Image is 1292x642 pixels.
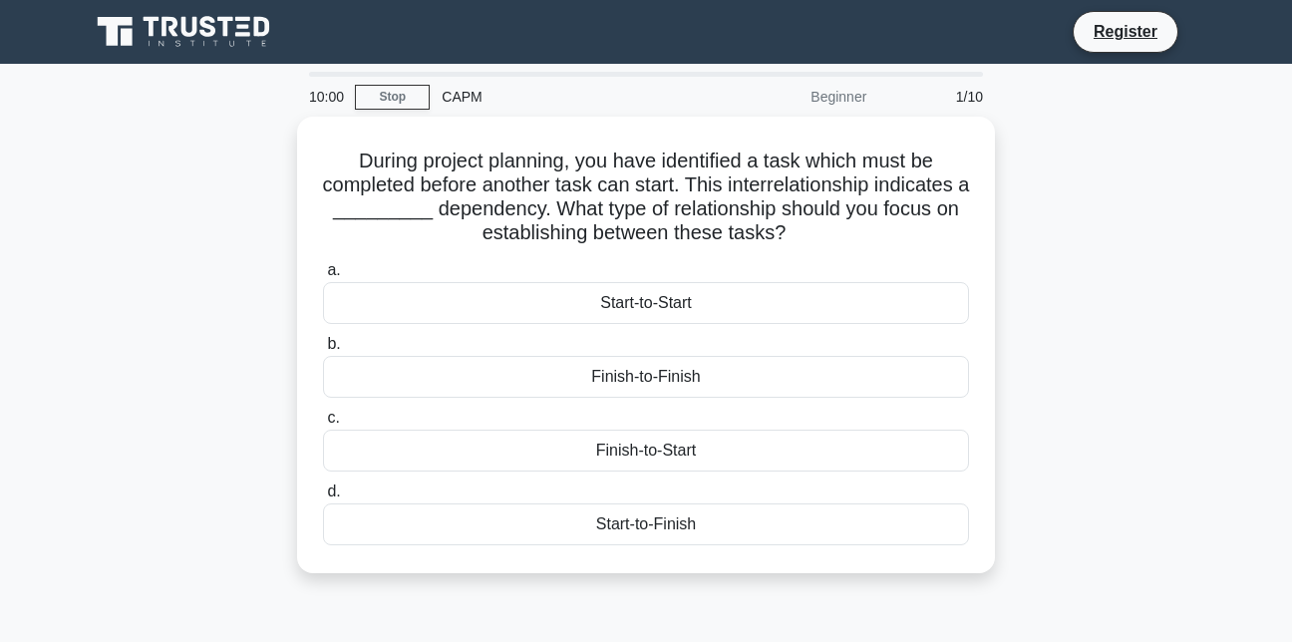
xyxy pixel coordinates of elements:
[323,356,969,398] div: Finish-to-Finish
[323,282,969,324] div: Start-to-Start
[327,482,340,499] span: d.
[297,77,355,117] div: 10:00
[430,77,704,117] div: CAPM
[355,85,430,110] a: Stop
[321,149,971,246] h5: During project planning, you have identified a task which must be completed before another task c...
[327,261,340,278] span: a.
[1082,19,1169,44] a: Register
[878,77,995,117] div: 1/10
[704,77,878,117] div: Beginner
[327,409,339,426] span: c.
[327,335,340,352] span: b.
[323,430,969,472] div: Finish-to-Start
[323,503,969,545] div: Start-to-Finish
